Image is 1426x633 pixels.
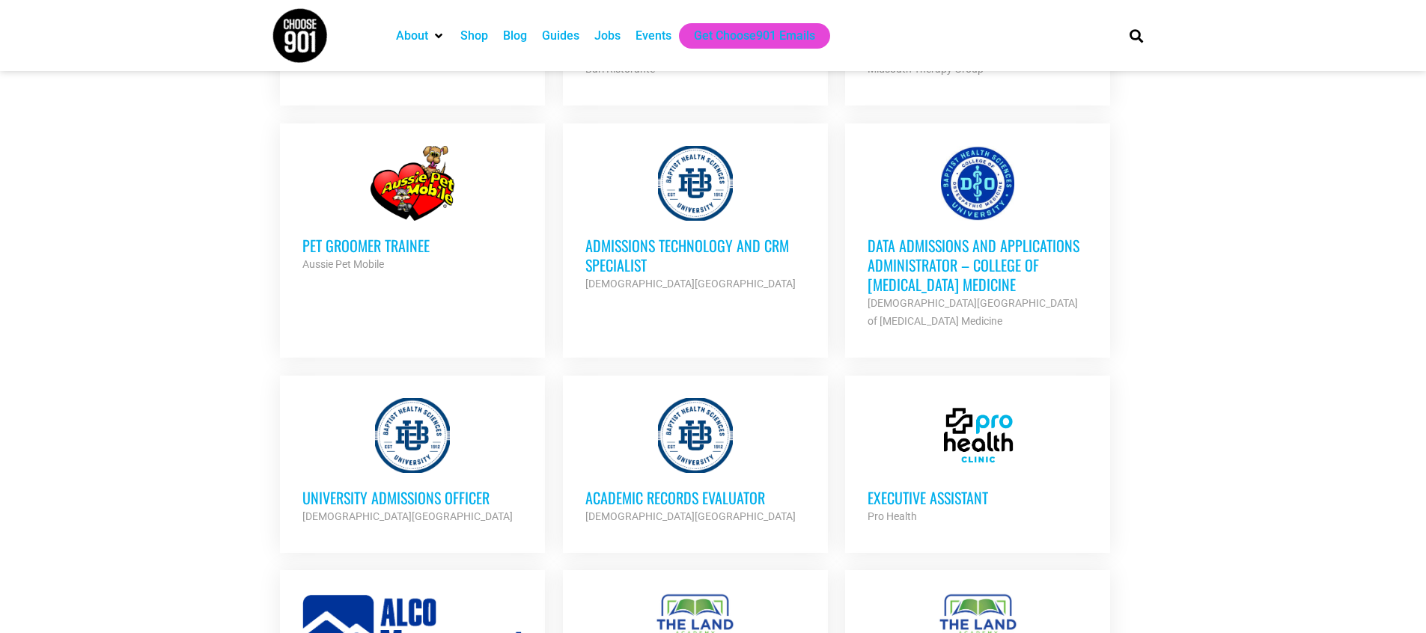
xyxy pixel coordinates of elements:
[1124,23,1148,48] div: Search
[868,297,1078,327] strong: [DEMOGRAPHIC_DATA][GEOGRAPHIC_DATA] of [MEDICAL_DATA] Medicine
[868,510,917,522] strong: Pro Health
[503,27,527,45] a: Blog
[585,488,805,507] h3: Academic Records Evaluator
[302,510,513,522] strong: [DEMOGRAPHIC_DATA][GEOGRAPHIC_DATA]
[845,123,1110,352] a: Data Admissions and Applications Administrator – College of [MEDICAL_DATA] Medicine [DEMOGRAPHIC_...
[845,376,1110,548] a: Executive Assistant Pro Health
[585,510,796,522] strong: [DEMOGRAPHIC_DATA][GEOGRAPHIC_DATA]
[396,27,428,45] a: About
[280,123,545,296] a: Pet Groomer Trainee Aussie Pet Mobile
[280,376,545,548] a: University Admissions Officer [DEMOGRAPHIC_DATA][GEOGRAPHIC_DATA]
[563,123,828,315] a: Admissions Technology and CRM Specialist [DEMOGRAPHIC_DATA][GEOGRAPHIC_DATA]
[302,488,522,507] h3: University Admissions Officer
[389,23,453,49] div: About
[302,236,522,255] h3: Pet Groomer Trainee
[585,278,796,290] strong: [DEMOGRAPHIC_DATA][GEOGRAPHIC_DATA]
[585,236,805,275] h3: Admissions Technology and CRM Specialist
[594,27,621,45] a: Jobs
[542,27,579,45] a: Guides
[302,258,384,270] strong: Aussie Pet Mobile
[563,376,828,548] a: Academic Records Evaluator [DEMOGRAPHIC_DATA][GEOGRAPHIC_DATA]
[868,488,1088,507] h3: Executive Assistant
[868,236,1088,294] h3: Data Admissions and Applications Administrator – College of [MEDICAL_DATA] Medicine
[389,23,1104,49] nav: Main nav
[636,27,671,45] a: Events
[460,27,488,45] a: Shop
[694,27,815,45] a: Get Choose901 Emails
